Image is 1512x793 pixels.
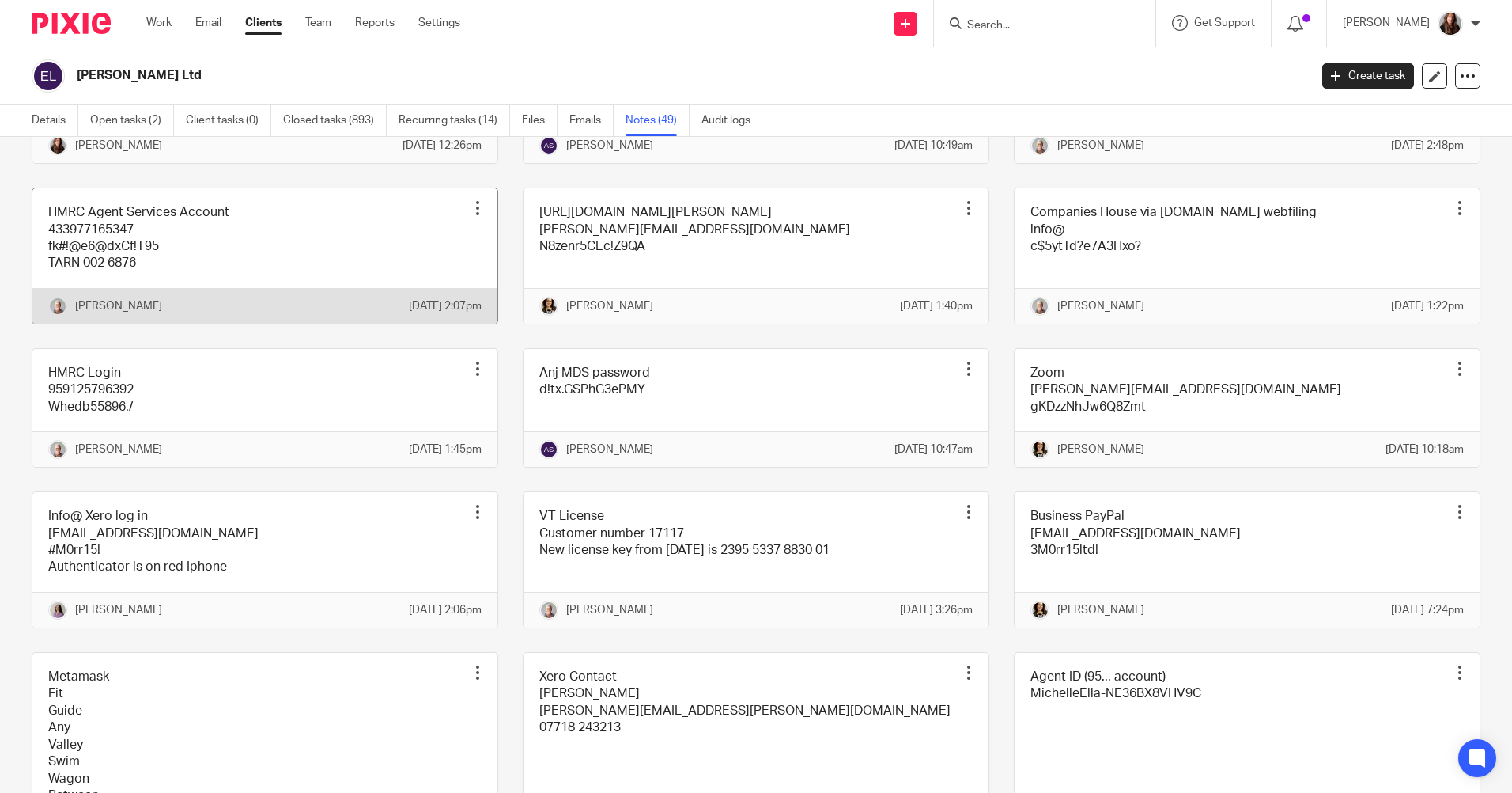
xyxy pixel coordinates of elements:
[355,15,395,31] a: Reports
[1343,15,1430,31] p: [PERSON_NAME]
[32,59,65,93] img: svg%3E
[90,105,174,136] a: Open tasks (2)
[283,105,387,136] a: Closed tasks (893)
[1030,440,1049,459] img: 2020-11-15%2017.26.54-1.jpg
[701,105,762,136] a: Audit logs
[626,105,690,136] a: Notes (49)
[32,13,111,34] img: Pixie
[1030,136,1049,155] img: KR%20update.jpg
[539,297,558,316] img: 2020-11-15%2017.26.54-1.jpg
[539,136,558,155] img: svg%3E
[48,440,67,459] img: KR%20update.jpg
[1391,602,1464,618] p: [DATE] 7:24pm
[539,440,558,459] img: svg%3E
[1030,601,1049,620] img: 2020-11-15%2017.26.54-1.jpg
[195,15,221,31] a: Email
[1057,602,1144,618] p: [PERSON_NAME]
[186,105,271,136] a: Client tasks (0)
[418,15,460,31] a: Settings
[409,298,482,314] p: [DATE] 2:07pm
[1391,138,1464,154] p: [DATE] 2:48pm
[75,138,162,154] p: [PERSON_NAME]
[399,105,510,136] a: Recurring tasks (14)
[305,15,331,31] a: Team
[1057,442,1144,457] p: [PERSON_NAME]
[569,105,614,136] a: Emails
[48,136,67,155] img: IMG_0011.jpg
[894,138,973,154] p: [DATE] 10:49am
[146,15,172,31] a: Work
[1391,298,1464,314] p: [DATE] 1:22pm
[1194,17,1255,28] span: Get Support
[1057,298,1144,314] p: [PERSON_NAME]
[75,298,162,314] p: [PERSON_NAME]
[1385,442,1464,457] p: [DATE] 10:18am
[566,138,653,154] p: [PERSON_NAME]
[32,105,78,136] a: Details
[77,67,1054,84] h2: [PERSON_NAME] Ltd
[566,602,653,618] p: [PERSON_NAME]
[900,602,973,618] p: [DATE] 3:26pm
[1322,63,1414,89] a: Create task
[522,105,558,136] a: Files
[966,19,1108,33] input: Search
[48,601,67,620] img: Olivia.jpg
[75,602,162,618] p: [PERSON_NAME]
[409,602,482,618] p: [DATE] 2:06pm
[1030,297,1049,316] img: KR%20update.jpg
[566,442,653,457] p: [PERSON_NAME]
[566,298,653,314] p: [PERSON_NAME]
[1438,11,1463,36] img: IMG_0011.jpg
[1057,138,1144,154] p: [PERSON_NAME]
[403,138,482,154] p: [DATE] 12:26pm
[75,442,162,457] p: [PERSON_NAME]
[48,297,67,316] img: KR%20update.jpg
[409,442,482,457] p: [DATE] 1:45pm
[900,298,973,314] p: [DATE] 1:40pm
[894,442,973,457] p: [DATE] 10:47am
[539,601,558,620] img: KR%20update.jpg
[245,15,282,31] a: Clients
